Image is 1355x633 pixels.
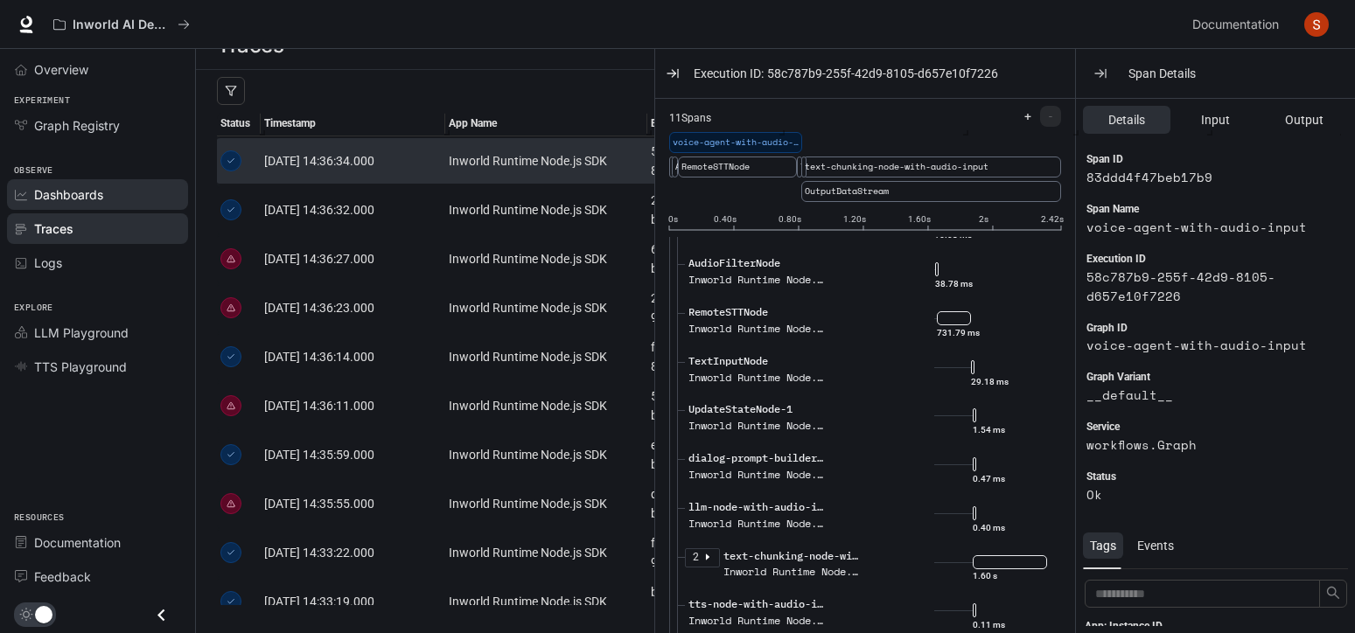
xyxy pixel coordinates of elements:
span: [DATE] 14:36:34.000 [264,154,374,168]
a: Graph Registry [7,110,188,141]
span: Overview [34,60,88,79]
span: 58c787b9-255f-42d9-8105-d657e10f7226 [767,64,998,83]
a: Dashboards [7,179,188,210]
div: tts-node-with-audio-input [801,157,807,177]
span: LLM Playground [34,323,129,342]
img: User avatar [1304,12,1329,37]
text: 2s [979,214,988,224]
div: Inworld Runtime Node.js SDK [688,321,828,337]
a: Documentation [1185,7,1292,42]
a: Feedback [7,561,188,592]
div: Inworld Runtime Node.js SDK [688,516,828,532]
span: Span ID [1086,151,1123,168]
span: Timestamp [264,115,441,132]
span: [DATE] 14:33:22.000 [264,546,374,560]
button: All workspaces [45,7,198,42]
button: Output [1261,106,1348,134]
article: 58c787b9-255f-42d9-8105-d657e10f7226 [1086,268,1324,306]
span: [DATE] 14:36:11.000 [264,399,374,413]
div: dialog-prompt-builder-node-with-audio-input [688,450,828,467]
div: voice-agent-with-audio-input [669,132,802,153]
div: AudioFilterNode [672,157,678,177]
article: voice-agent-with-audio-input [1086,336,1324,355]
button: - [1040,106,1061,127]
div: llm-node-with-audio-input Inworld Runtime Node.js SDK [685,499,828,543]
div: text-chunking-node-with-audio-input Inworld Runtime Node.js SDK [720,548,863,592]
text: 1.60s [908,214,931,224]
a: Inworld Runtime Node.js SDK [449,494,644,513]
div: TextInputNode [688,353,828,370]
span: [DATE] 14:36:23.000 [264,301,374,315]
div: tts-node-with-audio-input [688,596,828,613]
a: [DATE] 14:36:27.000 [264,249,441,268]
span: Dashboards [34,185,103,204]
span: [DATE] 14:35:59.000 [264,448,374,462]
a: [DATE] 14:35:59.000 [264,445,441,464]
article: 83ddd4f47beb17b9 [1086,168,1324,187]
span: Service [1086,419,1120,435]
span: Status [220,115,257,132]
span: text-chunking-node-with-audio-input [805,160,1061,174]
article: __default__ [1086,386,1324,405]
div: RemoteSTTNode Inworld Runtime Node.js SDK [685,304,828,348]
span: Graph Variant [1086,369,1150,386]
span: TTS Playground [34,358,127,376]
div: text-chunking-node-with-audio-input [801,157,1061,177]
span: Execution ID: [694,64,764,83]
span: search [1326,586,1340,600]
div: 38.78 ms [935,277,973,291]
div: UpdateStateNode-1 [688,401,828,418]
button: Close drawer [142,597,181,633]
article: 2 [693,549,699,566]
a: Inworld Runtime Node.js SDK [449,151,644,170]
p: Inworld AI Demos [73,17,171,32]
span: Logs [34,254,62,272]
div: Events [1130,532,1181,559]
span: Dark mode toggle [35,604,52,623]
text: 2.42s [1041,214,1064,224]
div: Inworld Runtime Node.js SDK [688,370,828,386]
article: voice-agent-with-audio-input [1086,218,1324,237]
a: Inworld Runtime Node.js SDK [449,445,644,464]
a: Logs [7,247,188,278]
a: [DATE] 14:36:34.000 [264,151,441,170]
span: Details [1108,110,1145,129]
span: caret-right [703,553,712,561]
button: Details [1083,106,1170,134]
article: Ok [1086,485,1324,504]
button: + [1017,106,1038,127]
a: Documentation [7,527,188,558]
a: Inworld Runtime Node.js SDK [449,396,644,415]
button: Input [1172,106,1260,134]
text: 0s [668,214,678,224]
a: Traces [7,213,188,244]
div: TextInputNode Inworld Runtime Node.js SDK [685,353,828,397]
span: [DATE] 14:36:14.000 [264,350,374,364]
span: AudioFilterNode [675,160,678,174]
a: Inworld Runtime Node.js SDK [449,543,644,562]
div: Inworld Runtime Node.js SDK [688,272,828,289]
span: App Name [449,115,644,132]
span: Span Details [1128,64,1196,83]
button: Span Details [1121,59,1206,87]
span: Feedback [34,567,91,586]
text: 0.40s [714,214,737,224]
a: LLM Playground [7,317,188,348]
text: 0.80s [779,214,801,224]
span: Traces [34,219,73,238]
a: Inworld Runtime Node.js SDK [449,249,644,268]
div: RemoteSTTNode [688,304,828,321]
span: Span Name [1086,201,1139,218]
div: Tags [1083,532,1123,559]
a: Inworld Runtime Node.js SDK [449,592,644,611]
a: TTS Playground [7,351,188,382]
div: text-chunking-node-with-audio-input [723,548,863,565]
span: Graph ID [1086,320,1128,337]
span: Graph Registry [34,116,120,135]
span: OutputDataStream [805,184,1060,198]
div: 1.60 s [973,569,997,583]
span: [DATE] 14:33:19.000 [264,595,374,609]
button: User avatar [1299,7,1334,42]
button: Execution ID:58c787b9-255f-42d9-8105-d657e10f7226 [687,59,1005,87]
div: 0.11 ms [973,618,1005,632]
